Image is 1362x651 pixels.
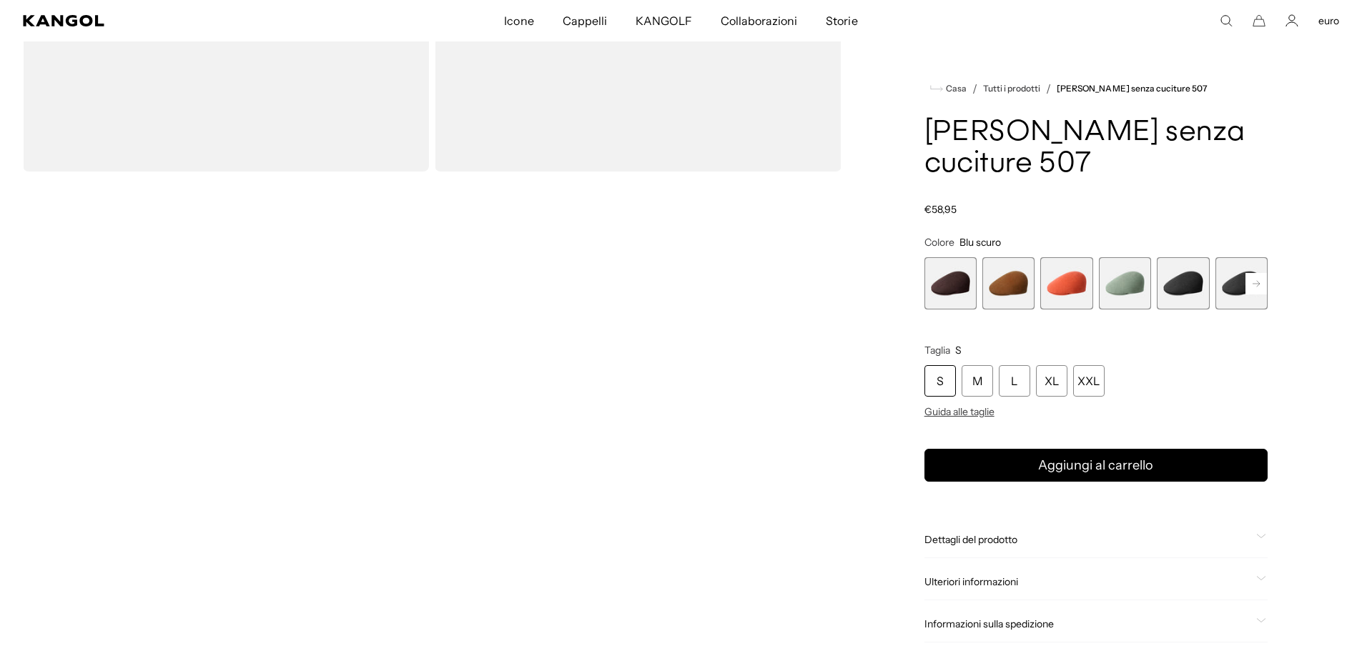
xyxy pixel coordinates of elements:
font: [PERSON_NAME] senza cuciture 507 [924,118,1245,179]
a: [PERSON_NAME] senza cuciture 507 [1057,84,1208,94]
label: Verde salvia [1099,257,1151,309]
font: S [955,344,962,357]
div: 5 di 9 [1157,257,1209,309]
label: Espresso [924,257,977,309]
div: 3 di 9 [1040,257,1092,309]
font: / [972,81,977,96]
label: Nero [1215,257,1268,309]
label: Nero/Oro [1157,257,1209,309]
nav: briciole di pane [924,80,1268,97]
font: Casa [946,83,967,94]
a: Tutti i prodotti [983,84,1040,94]
font: / [1046,81,1051,96]
button: Aggiungi al carrello [924,449,1268,482]
font: Informazioni sulla spedizione [924,617,1054,630]
font: Guida alle taglie [924,405,995,418]
label: Caramello rustico [982,257,1035,309]
font: [PERSON_NAME] senza cuciture 507 [1057,83,1208,94]
font: XL [1045,374,1059,388]
font: S [937,374,944,388]
font: Taglia [924,344,950,357]
summary: Cerca qui [1220,14,1233,27]
a: Casa [930,82,967,95]
font: Dettagli del prodotto [924,533,1017,546]
font: Icone [504,14,533,28]
a: Kangol [23,15,335,26]
font: XXL [1077,374,1100,388]
font: Tutti i prodotti [983,83,1040,94]
font: €58,95 [924,203,957,216]
div: 4 di 9 [1099,257,1151,309]
a: Account [1285,14,1298,27]
button: Carrello [1253,14,1265,27]
font: Cappelli [563,14,607,28]
div: 1 di 9 [924,257,977,309]
font: Collaborazioni [721,14,797,28]
font: KANGOLF [636,14,692,28]
font: Ulteriori informazioni [924,575,1018,588]
div: 2 di 9 [982,257,1035,309]
font: M [972,374,982,388]
font: Storie [826,14,857,28]
font: Blu scuro [959,236,1001,249]
font: L [1011,374,1017,388]
button: euro [1318,14,1339,27]
font: Aggiungi al carrello [1038,457,1153,473]
label: Fiamma di corallo [1040,257,1092,309]
div: 6 di 9 [1215,257,1268,309]
font: Colore [924,236,954,249]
